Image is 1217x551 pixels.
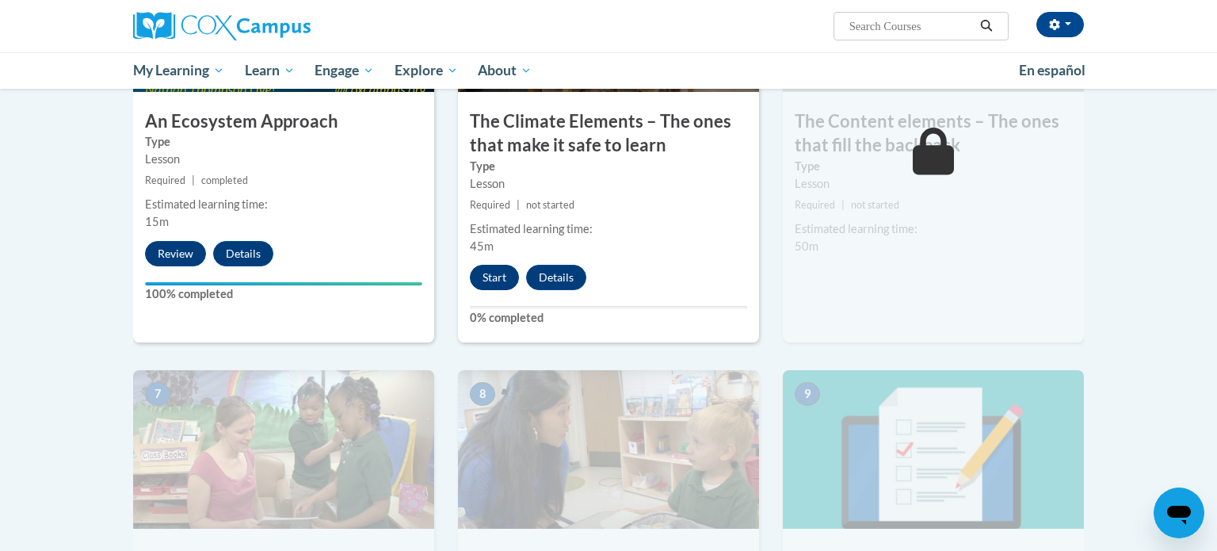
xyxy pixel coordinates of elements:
[145,151,422,168] div: Lesson
[1154,488,1204,538] iframe: Button to launch messaging window
[795,175,1072,193] div: Lesson
[1019,62,1085,78] span: En español
[201,174,248,186] span: completed
[526,265,586,290] button: Details
[133,12,311,40] img: Cox Campus
[304,52,384,89] a: Engage
[470,265,519,290] button: Start
[133,109,434,134] h3: An Ecosystem Approach
[470,309,747,327] label: 0% completed
[470,175,747,193] div: Lesson
[795,220,1072,238] div: Estimated learning time:
[109,52,1108,89] div: Main menu
[470,199,510,211] span: Required
[145,215,169,228] span: 15m
[235,52,305,89] a: Learn
[851,199,899,211] span: not started
[145,285,422,303] label: 100% completed
[192,174,195,186] span: |
[133,370,434,529] img: Course Image
[783,109,1084,159] h3: The Content elements – The ones that fill the backpack
[783,370,1084,529] img: Course Image
[470,239,494,253] span: 45m
[458,370,759,529] img: Course Image
[468,52,543,89] a: About
[245,61,295,80] span: Learn
[795,199,835,211] span: Required
[395,61,458,80] span: Explore
[145,241,206,266] button: Review
[458,109,759,159] h3: The Climate Elements – The ones that make it safe to learn
[526,199,574,211] span: not started
[123,52,235,89] a: My Learning
[795,158,1072,175] label: Type
[145,282,422,285] div: Your progress
[315,61,374,80] span: Engage
[145,382,170,406] span: 7
[1009,54,1096,87] a: En español
[975,17,998,36] button: Search
[213,241,273,266] button: Details
[145,133,422,151] label: Type
[1036,12,1084,37] button: Account Settings
[145,196,422,213] div: Estimated learning time:
[470,158,747,175] label: Type
[133,12,434,40] a: Cox Campus
[470,220,747,238] div: Estimated learning time:
[795,382,820,406] span: 9
[470,382,495,406] span: 8
[517,199,520,211] span: |
[848,17,975,36] input: Search Courses
[384,52,468,89] a: Explore
[145,174,185,186] span: Required
[841,199,845,211] span: |
[478,61,532,80] span: About
[795,239,818,253] span: 50m
[133,61,224,80] span: My Learning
